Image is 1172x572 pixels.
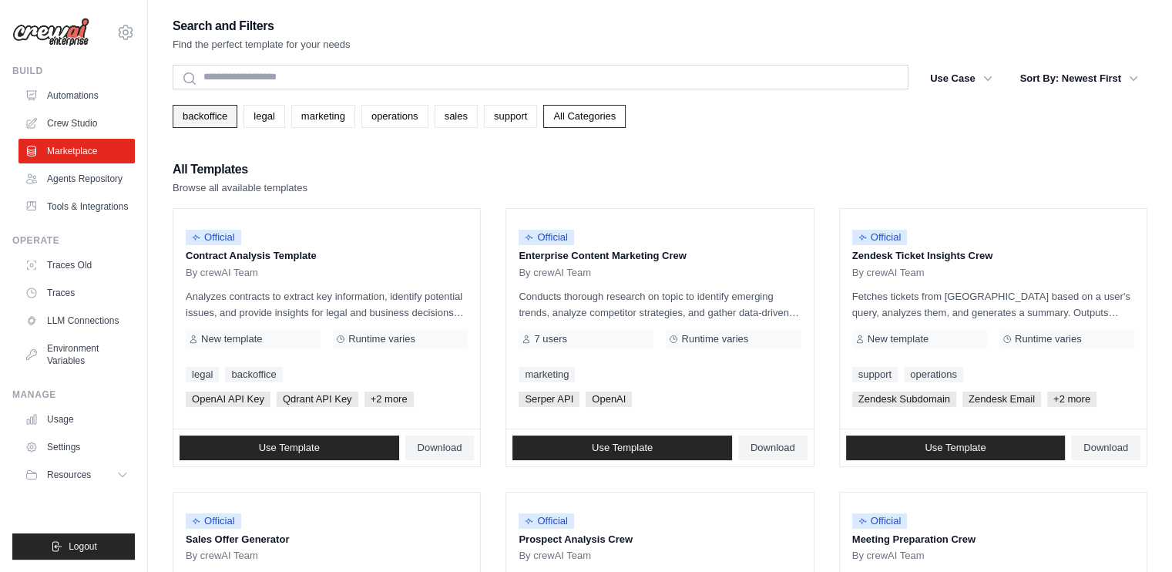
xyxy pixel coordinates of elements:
[852,248,1134,264] p: Zendesk Ticket Insights Crew
[243,105,284,128] a: legal
[12,18,89,47] img: Logo
[925,442,986,454] span: Use Template
[921,65,1002,93] button: Use Case
[852,230,908,245] span: Official
[751,442,795,454] span: Download
[180,436,399,460] a: Use Template
[186,288,468,321] p: Analyzes contracts to extract key information, identify potential issues, and provide insights fo...
[868,333,929,345] span: New template
[186,392,270,407] span: OpenAI API Key
[18,435,135,459] a: Settings
[277,392,358,407] span: Qdrant API Key
[18,253,135,278] a: Traces Old
[12,389,135,401] div: Manage
[852,550,925,562] span: By crewAI Team
[186,550,258,562] span: By crewAI Team
[519,248,801,264] p: Enterprise Content Marketing Crew
[852,513,908,529] span: Official
[12,533,135,560] button: Logout
[18,139,135,163] a: Marketplace
[519,392,579,407] span: Serper API
[1047,392,1096,407] span: +2 more
[852,267,925,279] span: By crewAI Team
[225,367,282,382] a: backoffice
[1071,436,1140,460] a: Download
[186,248,468,264] p: Contract Analysis Template
[18,407,135,432] a: Usage
[173,105,237,128] a: backoffice
[1015,333,1082,345] span: Runtime varies
[12,234,135,247] div: Operate
[681,333,748,345] span: Runtime varies
[962,392,1041,407] span: Zendesk Email
[18,308,135,333] a: LLM Connections
[18,83,135,108] a: Automations
[173,37,351,52] p: Find the perfect template for your needs
[173,180,307,196] p: Browse all available templates
[1011,65,1147,93] button: Sort By: Newest First
[12,65,135,77] div: Build
[519,230,574,245] span: Official
[69,540,97,553] span: Logout
[852,367,898,382] a: support
[418,442,462,454] span: Download
[435,105,478,128] a: sales
[519,367,575,382] a: marketing
[348,333,415,345] span: Runtime varies
[259,442,320,454] span: Use Template
[852,288,1134,321] p: Fetches tickets from [GEOGRAPHIC_DATA] based on a user's query, analyzes them, and generates a su...
[186,532,468,547] p: Sales Offer Generator
[173,15,351,37] h2: Search and Filters
[361,105,428,128] a: operations
[852,532,1134,547] p: Meeting Preparation Crew
[738,436,808,460] a: Download
[201,333,262,345] span: New template
[519,288,801,321] p: Conducts thorough research on topic to identify emerging trends, analyze competitor strategies, a...
[484,105,537,128] a: support
[186,513,241,529] span: Official
[186,230,241,245] span: Official
[364,392,414,407] span: +2 more
[543,105,626,128] a: All Categories
[47,469,91,481] span: Resources
[852,392,956,407] span: Zendesk Subdomain
[534,333,567,345] span: 7 users
[291,105,355,128] a: marketing
[512,436,732,460] a: Use Template
[519,550,591,562] span: By crewAI Team
[586,392,632,407] span: OpenAI
[186,267,258,279] span: By crewAI Team
[18,167,135,191] a: Agents Repository
[904,367,963,382] a: operations
[186,367,219,382] a: legal
[18,281,135,305] a: Traces
[1095,498,1172,572] iframe: Chat Widget
[846,436,1066,460] a: Use Template
[405,436,475,460] a: Download
[1083,442,1128,454] span: Download
[18,336,135,373] a: Environment Variables
[519,532,801,547] p: Prospect Analysis Crew
[592,442,653,454] span: Use Template
[18,111,135,136] a: Crew Studio
[173,159,307,180] h2: All Templates
[18,194,135,219] a: Tools & Integrations
[18,463,135,487] button: Resources
[519,513,574,529] span: Official
[519,267,591,279] span: By crewAI Team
